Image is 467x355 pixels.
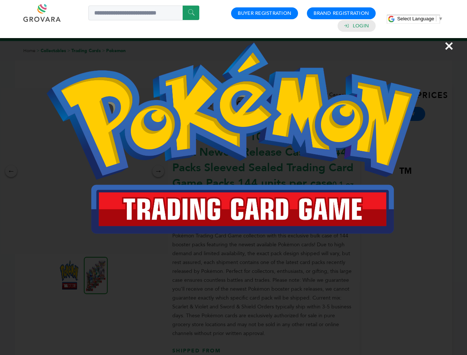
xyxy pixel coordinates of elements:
[444,35,454,56] span: ×
[47,43,420,234] img: Image Preview
[238,10,291,17] a: Buyer Registration
[314,10,369,17] a: Brand Registration
[88,6,199,20] input: Search a product or brand...
[397,16,443,21] a: Select Language​
[438,16,443,21] span: ▼
[397,16,434,21] span: Select Language
[353,23,369,29] a: Login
